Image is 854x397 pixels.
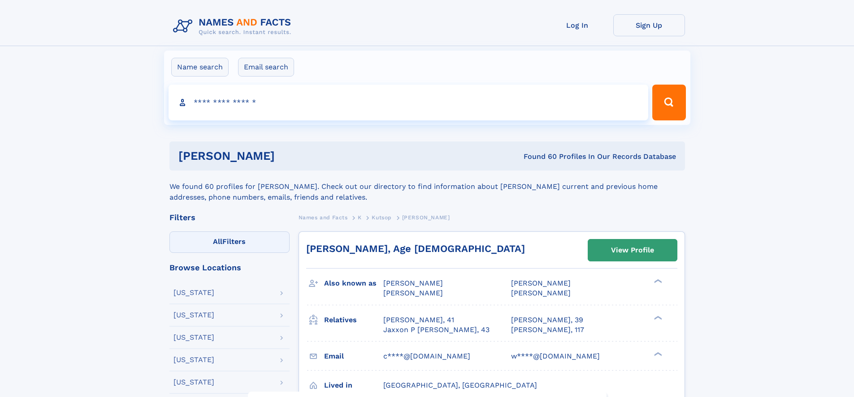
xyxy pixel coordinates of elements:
[358,212,362,223] a: K
[173,356,214,363] div: [US_STATE]
[238,58,294,77] label: Email search
[299,212,348,223] a: Names and Facts
[171,58,229,77] label: Name search
[324,378,383,393] h3: Lived in
[383,279,443,287] span: [PERSON_NAME]
[383,381,537,389] span: [GEOGRAPHIC_DATA], [GEOGRAPHIC_DATA]
[213,237,222,246] span: All
[358,214,362,221] span: K
[372,212,392,223] a: Kutsop
[169,264,290,272] div: Browse Locations
[383,325,490,335] a: Jaxxon P [PERSON_NAME], 43
[324,276,383,291] h3: Also known as
[178,150,399,162] h1: [PERSON_NAME]
[511,279,571,287] span: [PERSON_NAME]
[372,214,392,221] span: Kutsop
[173,379,214,386] div: [US_STATE]
[542,14,613,36] a: Log In
[169,14,299,38] img: Logo Names and Facts
[173,289,214,296] div: [US_STATE]
[173,334,214,341] div: [US_STATE]
[611,240,654,260] div: View Profile
[652,315,663,320] div: ❯
[173,312,214,319] div: [US_STATE]
[169,85,649,120] input: search input
[383,315,454,325] a: [PERSON_NAME], 41
[613,14,685,36] a: Sign Up
[324,349,383,364] h3: Email
[511,289,571,297] span: [PERSON_NAME]
[511,325,584,335] a: [PERSON_NAME], 117
[511,315,583,325] a: [PERSON_NAME], 39
[169,171,685,203] div: We found 60 profiles for [PERSON_NAME]. Check out our directory to find information about [PERSON...
[383,289,443,297] span: [PERSON_NAME]
[402,214,450,221] span: [PERSON_NAME]
[652,351,663,357] div: ❯
[324,312,383,328] h3: Relatives
[652,278,663,284] div: ❯
[306,243,525,254] a: [PERSON_NAME], Age [DEMOGRAPHIC_DATA]
[399,152,676,162] div: Found 60 Profiles In Our Records Database
[652,85,685,120] button: Search Button
[169,213,290,222] div: Filters
[588,239,677,261] a: View Profile
[169,231,290,253] label: Filters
